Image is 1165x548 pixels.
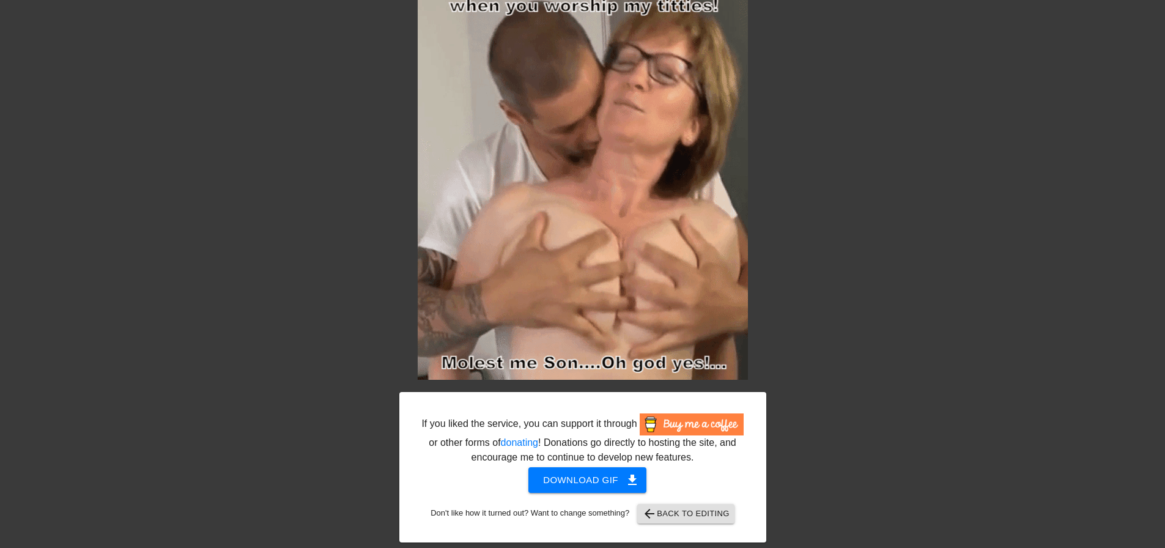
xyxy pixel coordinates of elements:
[642,506,730,521] span: Back to Editing
[642,506,657,521] span: arrow_back
[501,437,538,448] a: donating
[519,474,646,484] a: Download gif
[625,473,640,487] span: get_app
[528,467,646,493] button: Download gif
[543,472,632,488] span: Download gif
[637,504,734,524] button: Back to Editing
[418,504,747,524] div: Don't like how it turned out? Want to change something?
[640,413,744,435] img: Buy Me A Coffee
[421,413,745,465] div: If you liked the service, you can support it through or other forms of ! Donations go directly to...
